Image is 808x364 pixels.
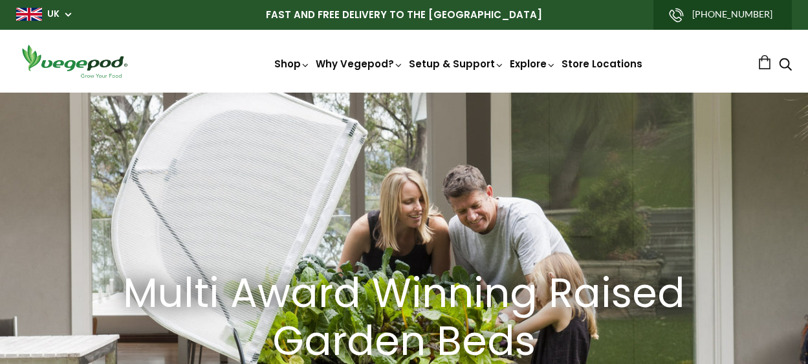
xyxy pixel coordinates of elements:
a: Search [779,59,792,73]
img: gb_large.png [16,8,42,21]
a: Explore [510,57,556,71]
a: Why Vegepod? [316,57,404,71]
a: Setup & Support [409,57,505,71]
a: UK [47,8,60,21]
img: Vegepod [16,43,133,80]
a: Store Locations [562,57,642,71]
a: Shop [274,57,311,71]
